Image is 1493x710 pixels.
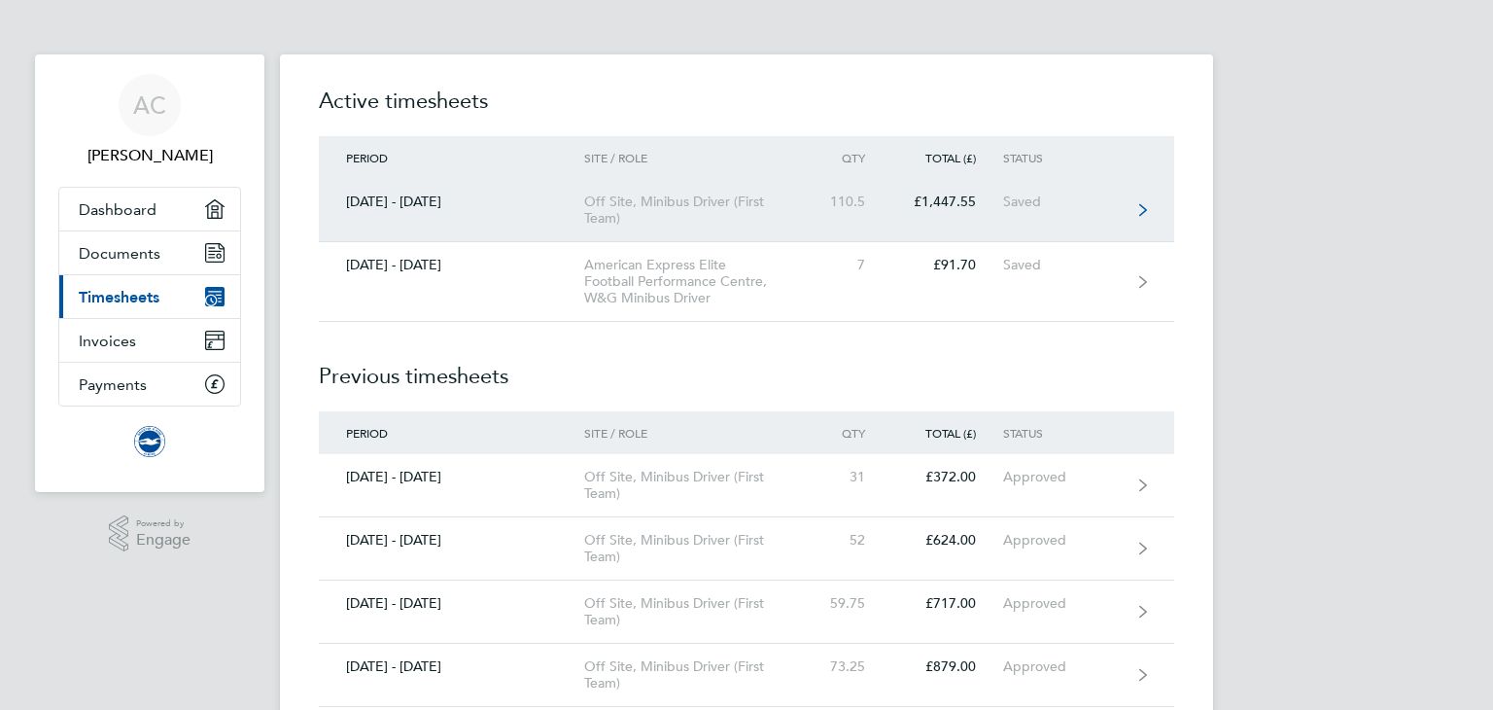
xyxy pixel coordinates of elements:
div: Status [1003,426,1123,440]
a: [DATE] - [DATE]Off Site, Minibus Driver (First Team)73.25£879.00Approved [319,644,1174,707]
div: American Express Elite Football Performance Centre, W&G Minibus Driver [584,257,807,306]
div: Approved [1003,532,1123,549]
a: [DATE] - [DATE]Off Site, Minibus Driver (First Team)110.5£1,447.55Saved [319,179,1174,242]
div: Off Site, Minibus Driver (First Team) [584,194,807,227]
div: [DATE] - [DATE] [319,469,584,485]
div: £372.00 [892,469,1003,485]
div: £624.00 [892,532,1003,549]
div: Approved [1003,658,1123,675]
span: Timesheets [79,288,159,306]
span: Period [346,425,388,441]
span: Dashboard [79,200,156,219]
div: 110.5 [807,194,892,210]
div: Saved [1003,194,1123,210]
span: Andrew Cashman [58,144,241,167]
h2: Active timesheets [319,86,1174,136]
a: Invoices [59,319,240,362]
div: Approved [1003,595,1123,612]
span: Powered by [136,515,191,532]
span: Payments [79,375,147,394]
a: Go to home page [58,426,241,457]
div: 31 [807,469,892,485]
div: [DATE] - [DATE] [319,532,584,549]
h2: Previous timesheets [319,322,1174,411]
div: Qty [807,151,892,164]
div: 7 [807,257,892,273]
div: Site / Role [584,426,807,440]
span: Invoices [79,332,136,350]
a: Timesheets [59,275,240,318]
span: Documents [79,244,160,263]
div: Off Site, Minibus Driver (First Team) [584,658,807,692]
div: £717.00 [892,595,1003,612]
div: Off Site, Minibus Driver (First Team) [584,469,807,502]
div: £879.00 [892,658,1003,675]
div: [DATE] - [DATE] [319,194,584,210]
div: Off Site, Minibus Driver (First Team) [584,595,807,628]
a: [DATE] - [DATE]Off Site, Minibus Driver (First Team)59.75£717.00Approved [319,581,1174,644]
a: Documents [59,231,240,274]
a: AC[PERSON_NAME] [58,74,241,167]
a: [DATE] - [DATE]Off Site, Minibus Driver (First Team)31£372.00Approved [319,454,1174,517]
a: Dashboard [59,188,240,231]
div: 73.25 [807,658,892,675]
div: [DATE] - [DATE] [319,658,584,675]
span: Engage [136,532,191,549]
span: Period [346,150,388,165]
div: Qty [807,426,892,440]
div: [DATE] - [DATE] [319,595,584,612]
div: 52 [807,532,892,549]
a: [DATE] - [DATE]Off Site, Minibus Driver (First Team)52£624.00Approved [319,517,1174,581]
div: Total (£) [892,426,1003,440]
div: Status [1003,151,1123,164]
div: [DATE] - [DATE] [319,257,584,273]
div: Saved [1003,257,1123,273]
span: AC [133,92,166,118]
img: brightonandhovealbion-logo-retina.png [134,426,165,457]
a: [DATE] - [DATE]American Express Elite Football Performance Centre, W&G Minibus Driver7£91.70Saved [319,242,1174,322]
div: £1,447.55 [892,194,1003,210]
nav: Main navigation [35,54,264,492]
div: Total (£) [892,151,1003,164]
div: Site / Role [584,151,807,164]
a: Payments [59,363,240,406]
a: Powered byEngage [109,515,191,552]
div: Approved [1003,469,1123,485]
div: £91.70 [892,257,1003,273]
div: Off Site, Minibus Driver (First Team) [584,532,807,565]
div: 59.75 [807,595,892,612]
